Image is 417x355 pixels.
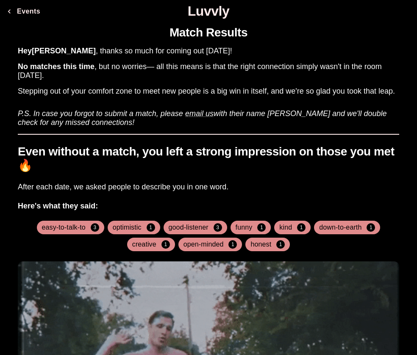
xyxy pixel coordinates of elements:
h4: creative [132,240,156,249]
h4: honest [250,240,271,249]
i: P.S. In case you forgot to submit a match, please with their name [PERSON_NAME] and we'll double ... [18,109,387,127]
h1: Even without a match, you left a strong impression on those you met 🔥 [18,145,399,172]
span: 1 [297,223,306,232]
a: email us [185,109,214,118]
span: 1 [147,223,155,232]
span: 3 [91,223,99,232]
h4: funny [236,223,253,232]
span: 1 [276,240,285,249]
span: 3 [214,223,222,232]
b: No matches this time [18,62,95,71]
h4: kind [279,223,292,232]
h3: Stepping out of your comfort zone to meet new people is a big win in itself, and we're so glad yo... [18,87,399,96]
h4: good-listener [169,223,208,232]
b: Hey [PERSON_NAME] [18,47,96,55]
h4: open-minded [183,240,224,249]
h4: easy-to-talk-to [42,223,86,232]
span: 1 [161,240,170,249]
button: Events [3,3,44,20]
h4: optimistic [113,223,142,232]
h1: Match Results [170,26,247,40]
span: 1 [367,223,375,232]
span: 1 [257,223,266,232]
span: 1 [228,240,237,249]
h3: Here's what they said: [18,202,399,211]
h3: After each date, we asked people to describe you in one word. [18,183,399,191]
h3: , but no worries— all this means is that the right connection simply wasn't in the room [DATE]. [18,62,399,80]
h4: down-to-earth [319,223,361,232]
h3: , thanks so much for coming out [DATE]! [18,47,399,55]
h1: Luvvly [3,3,414,19]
